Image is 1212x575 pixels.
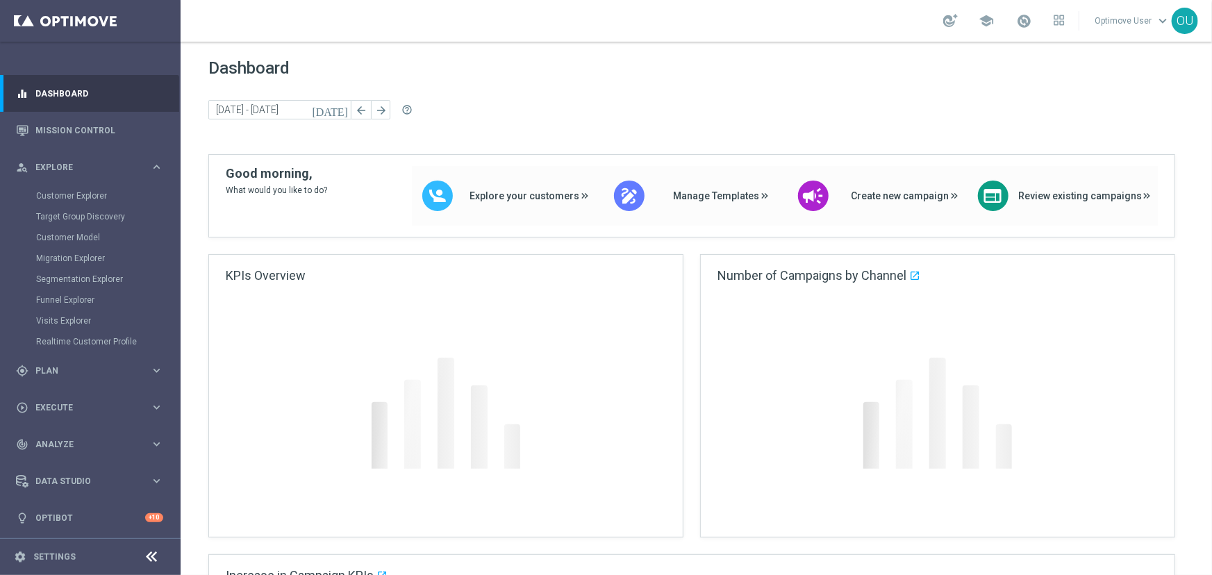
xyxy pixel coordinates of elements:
[15,402,164,413] button: play_circle_outline Execute keyboard_arrow_right
[16,475,150,487] div: Data Studio
[36,310,179,331] div: Visits Explorer
[15,439,164,450] button: track_changes Analyze keyboard_arrow_right
[36,248,179,269] div: Migration Explorer
[15,476,164,487] button: Data Studio keyboard_arrow_right
[35,367,150,375] span: Plan
[150,364,163,377] i: keyboard_arrow_right
[150,160,163,174] i: keyboard_arrow_right
[36,211,144,222] a: Target Group Discovery
[1155,13,1170,28] span: keyboard_arrow_down
[36,206,179,227] div: Target Group Discovery
[36,232,144,243] a: Customer Model
[16,112,163,149] div: Mission Control
[35,499,145,536] a: Optibot
[36,190,144,201] a: Customer Explorer
[150,474,163,487] i: keyboard_arrow_right
[16,401,28,414] i: play_circle_outline
[36,294,144,306] a: Funnel Explorer
[35,75,163,112] a: Dashboard
[36,253,144,264] a: Migration Explorer
[145,513,163,522] div: +10
[36,315,144,326] a: Visits Explorer
[150,437,163,451] i: keyboard_arrow_right
[36,274,144,285] a: Segmentation Explorer
[16,87,28,100] i: equalizer
[35,477,150,485] span: Data Studio
[36,290,179,310] div: Funnel Explorer
[16,75,163,112] div: Dashboard
[33,553,76,561] a: Settings
[16,438,150,451] div: Analyze
[16,401,150,414] div: Execute
[150,401,163,414] i: keyboard_arrow_right
[15,162,164,173] button: person_search Explore keyboard_arrow_right
[16,161,28,174] i: person_search
[14,551,26,563] i: settings
[36,227,179,248] div: Customer Model
[16,438,28,451] i: track_changes
[35,440,150,449] span: Analyze
[36,185,179,206] div: Customer Explorer
[15,88,164,99] button: equalizer Dashboard
[15,512,164,524] button: lightbulb Optibot +10
[36,269,179,290] div: Segmentation Explorer
[16,161,150,174] div: Explore
[36,331,179,352] div: Realtime Customer Profile
[36,336,144,347] a: Realtime Customer Profile
[16,512,28,524] i: lightbulb
[16,365,150,377] div: Plan
[16,365,28,377] i: gps_fixed
[16,499,163,536] div: Optibot
[35,163,150,172] span: Explore
[15,365,164,376] button: gps_fixed Plan keyboard_arrow_right
[15,125,164,136] button: Mission Control
[35,112,163,149] a: Mission Control
[1172,8,1198,34] div: OU
[35,403,150,412] span: Execute
[979,13,994,28] span: school
[1093,10,1172,31] a: Optimove Userkeyboard_arrow_down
